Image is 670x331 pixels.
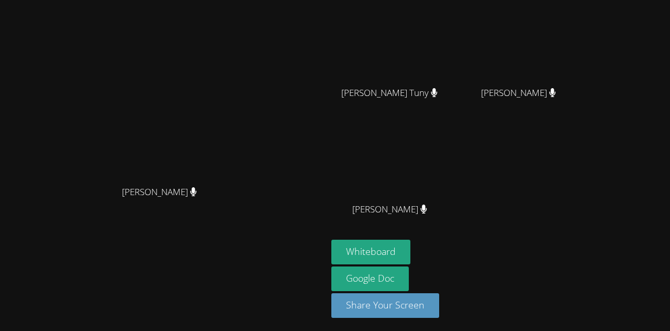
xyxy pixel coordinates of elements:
span: [PERSON_NAME] [122,185,197,200]
button: Whiteboard [331,240,410,264]
span: [PERSON_NAME] [481,86,556,101]
span: [PERSON_NAME] [352,202,427,217]
span: [PERSON_NAME] Tuny [341,86,438,101]
a: Google Doc [331,266,409,291]
button: Share Your Screen [331,293,439,318]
